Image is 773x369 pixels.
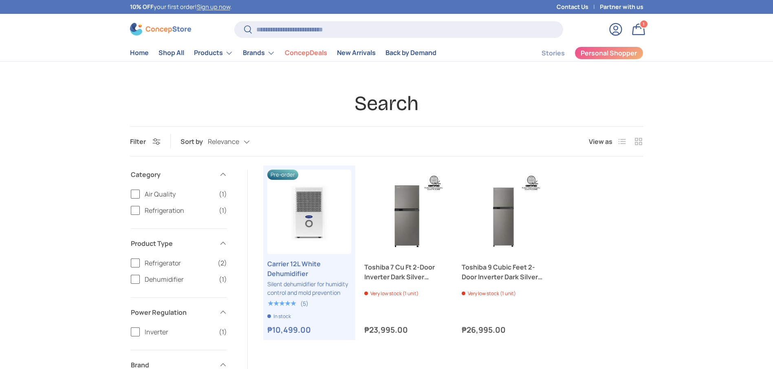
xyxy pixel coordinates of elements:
button: Relevance [208,135,266,149]
span: (1) [219,189,227,199]
span: Refrigerator [145,258,213,268]
span: (1) [219,274,227,284]
summary: Category [131,160,227,189]
a: Brands [243,45,275,61]
p: your first order! . [130,2,232,11]
summary: Power Regulation [131,298,227,327]
a: Toshiba 9 Cubic Feet 2-Door Inverter Dark Silver Refrigerator [462,170,546,254]
a: Toshiba 9 Cubic Feet 2-Door Inverter Dark Silver Refrigerator [462,262,546,282]
a: Shop All [159,45,184,61]
a: Products [194,45,233,61]
summary: Product Type [131,229,227,258]
a: Home [130,45,149,61]
a: New Arrivals [337,45,376,61]
span: Inverter [145,327,214,337]
a: ConcepDeals [285,45,327,61]
summary: Brands [238,45,280,61]
h1: Search [130,91,643,116]
nav: Secondary [522,45,643,61]
span: Power Regulation [131,307,214,317]
span: Pre-order [267,170,298,180]
a: Toshiba 7 Cu Ft 2-Door Inverter Dark Silver Refrigerator [364,262,449,282]
summary: Products [189,45,238,61]
a: Back by Demand [385,45,436,61]
span: Product Type [131,239,214,248]
a: Sign up now [197,3,230,11]
span: (1) [219,327,227,337]
a: Personal Shopper [575,46,643,60]
nav: Primary [130,45,436,61]
span: Refrigeration [145,205,214,215]
label: Sort by [181,137,208,146]
span: Dehumidifier [145,274,214,284]
a: Carrier 12L White Dehumidifier [267,170,352,254]
a: Partner with us [600,2,643,11]
a: Toshiba 7 Cu Ft 2-Door Inverter Dark Silver Refrigerator [364,170,449,254]
a: Contact Us [557,2,600,11]
span: (1) [219,205,227,215]
span: Category [131,170,214,179]
span: Personal Shopper [581,50,637,56]
span: Relevance [208,138,239,146]
span: 1 [643,21,645,27]
span: (2) [218,258,227,268]
strong: 10% OFF [130,3,154,11]
span: Filter [130,137,146,146]
span: View as [589,137,612,146]
span: Air Quality [145,189,214,199]
a: Carrier 12L White Dehumidifier [267,259,352,278]
a: Stories [542,45,565,61]
button: Filter [130,137,161,146]
img: ConcepStore [130,23,191,35]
